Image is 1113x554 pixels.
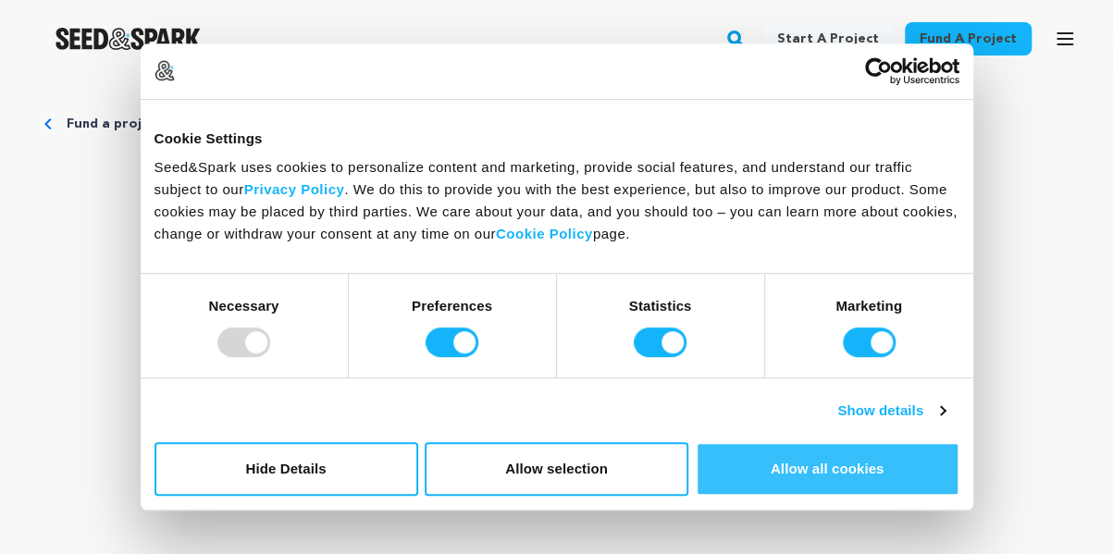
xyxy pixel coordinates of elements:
strong: Preferences [412,298,492,314]
a: Show details [837,400,945,422]
img: logo [155,60,175,80]
img: Seed&Spark Logo Dark Mode [56,28,201,50]
a: Usercentrics Cookiebot - opens in a new window [798,57,959,85]
a: Seed&Spark Homepage [56,28,201,50]
a: Fund a project [905,22,1032,55]
a: Privacy Policy [244,181,345,197]
div: Breadcrumb [44,115,1069,133]
button: Allow all cookies [696,442,959,496]
a: Fund a project [67,115,163,133]
a: Start a project [762,22,894,55]
a: Cookie Policy [496,226,593,241]
div: Seed&Spark uses cookies to personalize content and marketing, provide social features, and unders... [155,156,959,245]
strong: Necessary [209,298,279,314]
button: Allow selection [425,442,688,496]
strong: Marketing [835,298,902,314]
strong: Statistics [629,298,692,314]
div: Cookie Settings [155,128,959,150]
button: Hide Details [155,442,418,496]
